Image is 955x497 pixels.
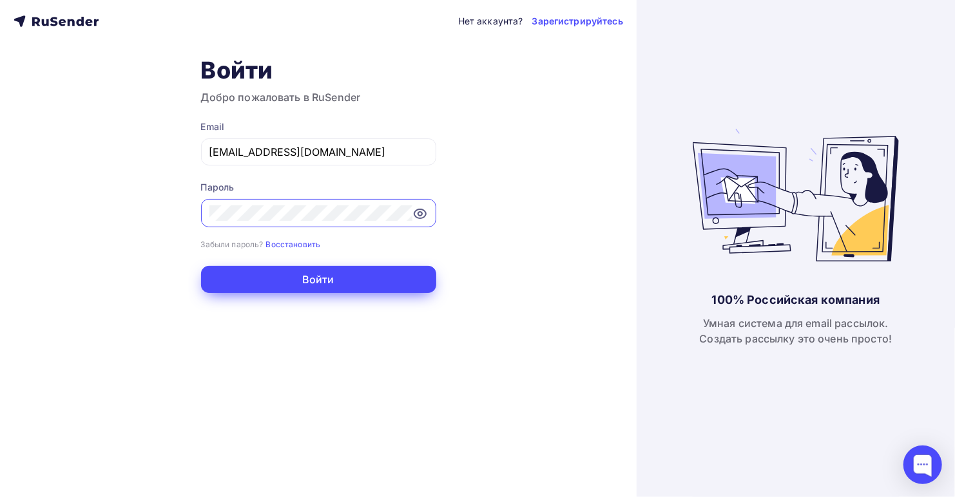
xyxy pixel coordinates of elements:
[201,56,436,84] h1: Войти
[266,239,321,249] small: Восстановить
[532,15,623,28] a: Зарегистрируйтесь
[209,144,428,160] input: Укажите свой email
[201,89,436,105] h3: Добро пожаловать в RuSender
[201,181,436,194] div: Пароль
[458,15,523,28] div: Нет аккаунта?
[700,315,892,346] div: Умная система для email рассылок. Создать рассылку это очень просто!
[266,238,321,249] a: Восстановить
[201,120,436,133] div: Email
[201,266,436,293] button: Войти
[712,292,880,308] div: 100% Российская компания
[201,239,264,249] small: Забыли пароль?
